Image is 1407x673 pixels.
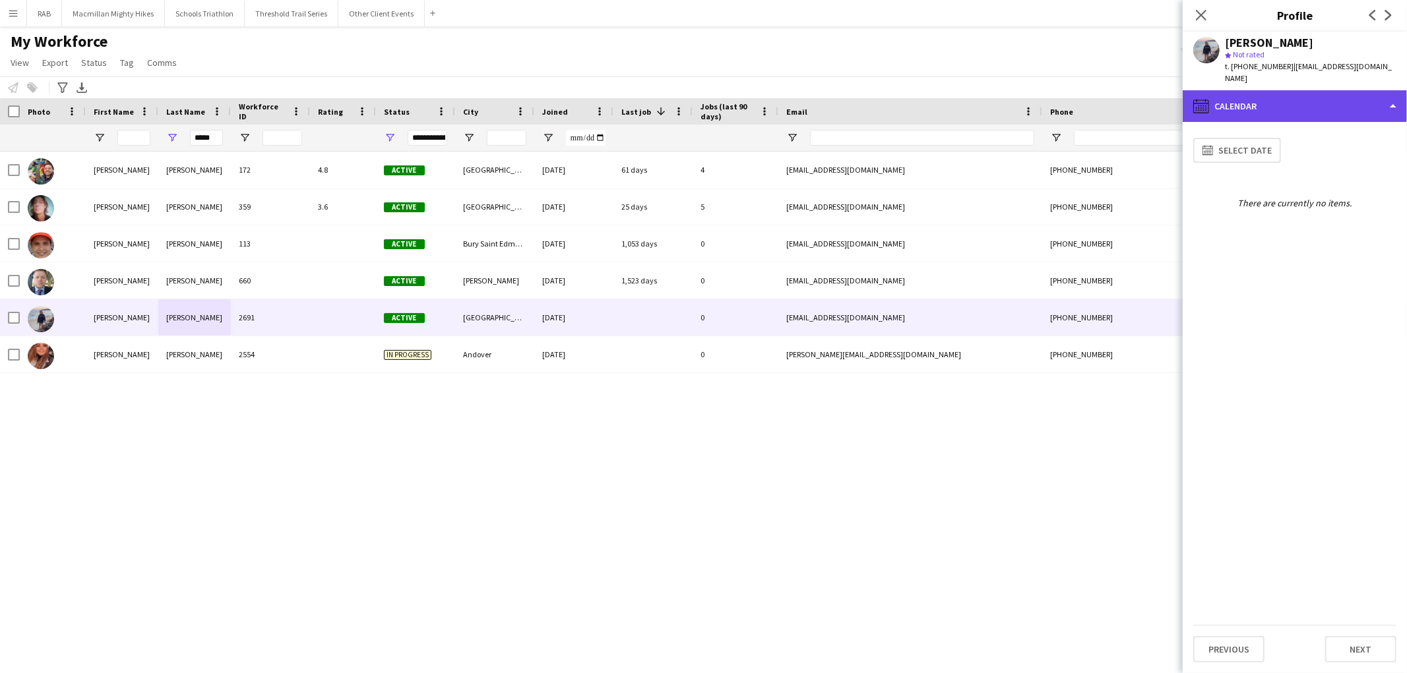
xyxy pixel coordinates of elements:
button: Macmillan Mighty Hikes [62,1,165,26]
button: Open Filter Menu [463,132,475,144]
span: Tag [120,57,134,69]
a: Tag [115,54,139,71]
div: 4.8 [310,152,376,188]
span: Active [384,165,425,175]
img: Tomas Griffiths [28,269,54,295]
span: City [463,107,478,117]
input: Phone Filter Input [1074,130,1203,146]
div: [PHONE_NUMBER] [1042,152,1211,188]
button: Open Filter Menu [239,132,251,144]
div: [DATE] [534,336,613,372]
div: [PHONE_NUMBER] [1042,299,1211,336]
a: Status [76,54,112,71]
a: Comms [142,54,182,71]
div: 61 days [613,152,693,188]
img: Heidi Griffiths [28,232,54,258]
span: Active [384,239,425,249]
img: Lucy Griffin [28,306,54,332]
img: James Griffiths [28,195,54,221]
div: [EMAIL_ADDRESS][DOMAIN_NAME] [778,299,1042,336]
div: [PERSON_NAME] [455,262,534,299]
div: 4 [693,152,778,188]
span: Active [384,276,425,286]
button: Select date [1193,138,1281,163]
div: [EMAIL_ADDRESS][DOMAIN_NAME] [778,189,1042,225]
button: RAB [27,1,62,26]
a: View [5,54,34,71]
div: [PERSON_NAME] [1225,37,1313,49]
div: Calendar [1183,90,1407,122]
div: [EMAIL_ADDRESS][DOMAIN_NAME] [778,152,1042,188]
div: [PHONE_NUMBER] [1042,336,1211,372]
div: [PHONE_NUMBER] [1042,262,1211,299]
div: [DATE] [534,189,613,225]
img: Gareth Griffiths [28,158,54,185]
div: 5 [693,189,778,225]
span: Active [384,313,425,323]
div: 113 [231,225,310,262]
div: 0 [693,299,778,336]
span: My Workforce [11,32,108,51]
span: Joined [542,107,568,117]
div: 1,523 days [613,262,693,299]
div: [PERSON_NAME] [86,262,158,299]
input: Workforce ID Filter Input [263,130,302,146]
a: Export [37,54,73,71]
span: Active [384,202,425,212]
div: [GEOGRAPHIC_DATA] [455,189,534,225]
div: [DATE] [534,299,613,336]
input: Last Name Filter Input [190,130,223,146]
div: Bury Saint Edmunds [455,225,534,262]
div: [PERSON_NAME] [158,262,231,299]
div: [GEOGRAPHIC_DATA] [455,152,534,188]
button: Open Filter Menu [384,132,396,144]
div: [PERSON_NAME] [86,152,158,188]
div: [DATE] [534,152,613,188]
input: Joined Filter Input [566,130,606,146]
div: 172 [231,152,310,188]
button: Open Filter Menu [542,132,554,144]
div: 25 days [613,189,693,225]
button: Previous [1193,636,1265,662]
span: Photo [28,107,50,117]
div: [GEOGRAPHIC_DATA] [455,299,534,336]
button: Other Client Events [338,1,425,26]
div: 359 [231,189,310,225]
h3: Profile [1183,7,1407,24]
div: There are currently no items. [1193,197,1396,209]
span: | [EMAIL_ADDRESS][DOMAIN_NAME] [1225,61,1392,83]
div: [PERSON_NAME] [158,189,231,225]
span: Phone [1050,107,1073,117]
span: Last Name [166,107,205,117]
span: First Name [94,107,134,117]
div: [PHONE_NUMBER] [1042,189,1211,225]
div: 0 [693,225,778,262]
img: Stephanie Griffiths [28,343,54,369]
div: [PERSON_NAME] [86,189,158,225]
div: [EMAIL_ADDRESS][DOMAIN_NAME] [778,262,1042,299]
div: 2691 [231,299,310,336]
span: Status [384,107,410,117]
span: Not rated [1233,49,1265,59]
div: 660 [231,262,310,299]
input: First Name Filter Input [117,130,150,146]
span: Email [786,107,807,117]
span: Rating [318,107,343,117]
span: t. [PHONE_NUMBER] [1225,61,1294,71]
div: [PERSON_NAME] [86,299,158,336]
div: [PERSON_NAME] [86,225,158,262]
input: Email Filter Input [810,130,1034,146]
app-action-btn: Export XLSX [74,80,90,96]
div: [DATE] [534,225,613,262]
div: Andover [455,336,534,372]
span: Last job [621,107,651,117]
app-action-btn: Advanced filters [55,80,71,96]
span: Status [81,57,107,69]
div: [PHONE_NUMBER] [1042,225,1211,262]
button: Open Filter Menu [786,132,798,144]
button: Open Filter Menu [1050,132,1062,144]
div: [PERSON_NAME] [158,299,231,336]
button: Next [1325,636,1396,662]
span: Comms [147,57,177,69]
div: [PERSON_NAME] [86,336,158,372]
